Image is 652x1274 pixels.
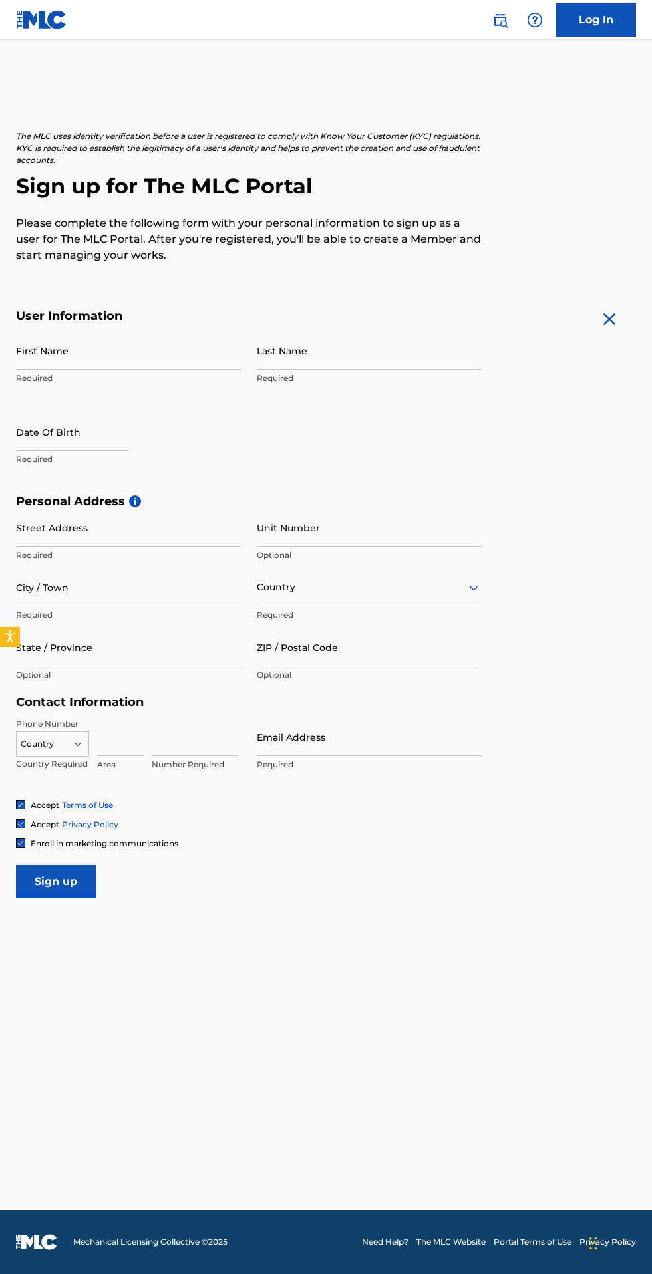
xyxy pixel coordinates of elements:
[16,215,482,263] p: Please complete the following form with your personal information to sign up as a user for The ML...
[16,309,482,324] h5: User Information
[416,1236,486,1248] a: The MLC Website
[17,820,25,828] img: checkbox
[31,819,59,829] span: Accept
[16,10,67,29] img: MLC Logo
[152,759,238,771] p: Number Required
[73,1236,228,1248] span: Mechanical Licensing Collective © 2025
[257,549,482,561] p: Optional
[585,1210,652,1274] iframe: Chat Widget
[522,7,548,33] div: Help
[16,372,241,384] p: Required
[16,549,241,561] p: Required
[31,838,178,848] span: Enroll in marketing communications
[487,7,514,33] a: Public Search
[492,12,508,28] img: search
[17,839,25,847] img: checkbox
[16,130,482,166] p: The MLC uses identity verification before a user is registered to comply with Know Your Customer ...
[16,494,636,509] h5: Personal Address
[257,372,482,384] p: Required
[599,309,620,330] img: close
[16,758,89,770] p: Country Required
[494,1236,571,1248] a: Portal Terms of Use
[16,609,241,621] p: Required
[589,1223,597,1263] div: Drag
[16,669,241,681] p: Optional
[257,669,482,681] p: Optional
[527,12,543,28] img: help
[16,865,96,898] input: Sign up
[556,3,636,37] a: Log In
[16,173,636,199] h2: Sign up for The MLC Portal
[97,759,144,771] p: Area
[62,800,113,810] a: Terms of Use
[257,759,482,771] p: Required
[62,819,118,829] a: Privacy Policy
[129,495,141,507] span: i
[16,695,482,710] h5: Contact Information
[16,1234,57,1250] img: logo
[362,1236,408,1248] a: Need Help?
[257,609,482,621] p: Required
[579,1236,636,1248] a: Privacy Policy
[31,800,59,810] span: Accept
[16,453,241,465] p: Required
[17,801,25,809] img: checkbox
